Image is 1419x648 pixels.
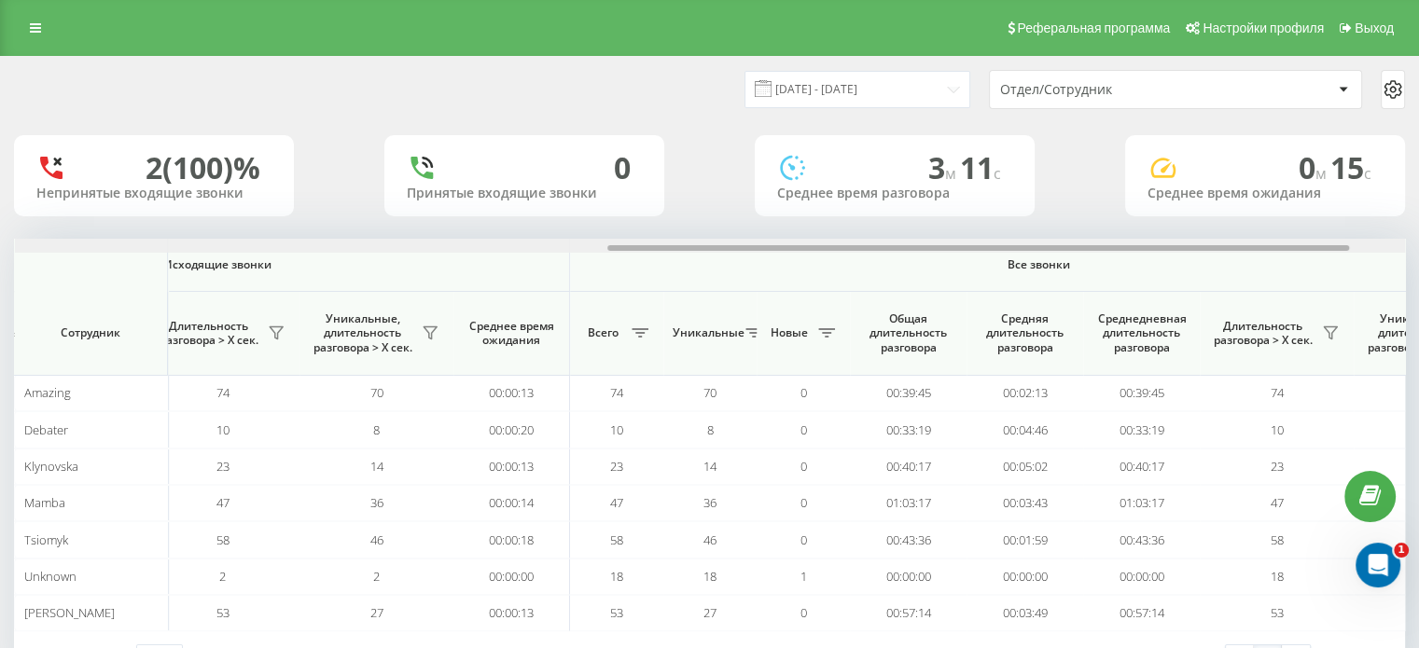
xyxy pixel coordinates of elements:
div: Отдел/Сотрудник [1000,82,1223,98]
span: 2 [219,568,226,585]
span: м [1315,163,1330,184]
span: 70 [370,384,383,401]
span: [PERSON_NAME] [24,604,115,621]
div: 0 [614,150,631,186]
td: 00:00:13 [453,375,570,411]
span: 1 [800,568,807,585]
div: 2 (100)% [146,150,260,186]
span: 74 [1271,384,1284,401]
span: Реферальная программа [1017,21,1170,35]
span: 74 [610,384,623,401]
td: 00:57:14 [850,595,967,631]
td: 00:00:00 [850,558,967,595]
span: 3 [928,147,960,187]
td: 00:05:02 [967,448,1083,485]
td: 00:00:14 [453,485,570,521]
td: 00:04:46 [967,411,1083,448]
span: Mamba [24,494,65,511]
span: Tsiomyk [24,531,68,548]
span: 58 [1271,531,1284,548]
td: 00:00:00 [453,558,570,595]
span: Новые [766,325,813,340]
span: Сотрудник [30,325,151,340]
span: Debater [24,421,68,438]
td: 00:40:17 [1083,448,1200,485]
span: 23 [216,458,230,475]
td: 00:00:13 [453,448,570,485]
span: 27 [370,604,383,621]
td: 01:03:17 [850,485,967,521]
span: Средняя длительность разговора [981,311,1069,355]
span: 36 [703,494,716,511]
div: Принятые входящие звонки [407,186,642,201]
td: 00:43:36 [1083,521,1200,558]
span: 8 [373,421,380,438]
span: м [945,163,960,184]
td: 00:03:49 [967,595,1083,631]
span: 0 [800,384,807,401]
span: 27 [703,604,716,621]
span: 74 [216,384,230,401]
span: 15 [1330,147,1371,187]
span: 36 [370,494,383,511]
span: 18 [703,568,716,585]
span: 2 [373,568,380,585]
td: 00:00:18 [453,521,570,558]
span: c [994,163,1001,184]
span: Klynovska [24,458,78,475]
span: Unknown [24,568,77,585]
td: 00:33:19 [850,411,967,448]
span: Длительность разговора > Х сек. [1209,319,1316,348]
span: 10 [610,421,623,438]
td: 00:43:36 [850,521,967,558]
span: 53 [216,604,230,621]
span: 0 [1299,147,1330,187]
div: Среднее время разговора [777,186,1012,201]
span: 1 [1394,543,1409,558]
span: c [1364,163,1371,184]
td: 00:33:19 [1083,411,1200,448]
span: 46 [703,531,716,548]
td: 00:03:43 [967,485,1083,521]
span: 18 [1271,568,1284,585]
span: Настройки профиля [1203,21,1324,35]
span: Уникальные [673,325,740,340]
span: 0 [800,494,807,511]
span: Уникальные, длительность разговора > Х сек. [309,311,416,355]
span: 47 [610,494,623,511]
iframe: Intercom live chat [1356,543,1400,587]
td: 00:40:17 [850,448,967,485]
td: 00:00:13 [453,595,570,631]
div: Непринятые входящие звонки [36,186,271,201]
td: 00:39:45 [850,375,967,411]
span: 23 [1271,458,1284,475]
td: 00:01:59 [967,521,1083,558]
td: 00:02:13 [967,375,1083,411]
td: 00:57:14 [1083,595,1200,631]
span: Длительность разговора > Х сек. [155,319,262,348]
span: 47 [1271,494,1284,511]
div: Среднее время ожидания [1148,186,1383,201]
span: 0 [800,604,807,621]
span: 0 [800,458,807,475]
span: 47 [216,494,230,511]
span: 53 [1271,604,1284,621]
span: 58 [610,531,623,548]
span: 10 [1271,421,1284,438]
span: 8 [707,421,714,438]
span: Общая длительность разговора [864,311,953,355]
span: 18 [610,568,623,585]
span: 0 [800,421,807,438]
span: Среднедневная длительность разговора [1097,311,1186,355]
td: 00:00:00 [1083,558,1200,595]
span: Amazing [24,384,71,401]
td: 01:03:17 [1083,485,1200,521]
span: Всего [579,325,626,340]
td: 00:39:45 [1083,375,1200,411]
span: 46 [370,531,383,548]
td: 00:00:00 [967,558,1083,595]
span: 14 [370,458,383,475]
td: 00:00:20 [453,411,570,448]
span: 0 [800,531,807,548]
span: 10 [216,421,230,438]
